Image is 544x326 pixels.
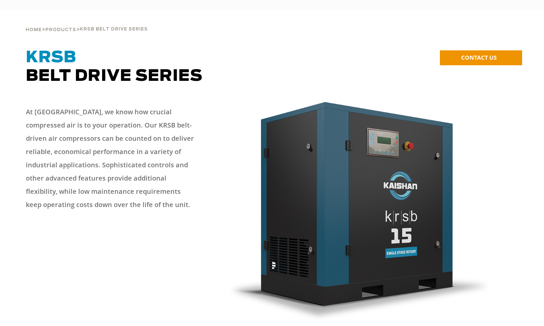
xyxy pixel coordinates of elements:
[440,50,522,65] a: CONTACT US
[226,99,489,320] img: krsb15
[26,50,76,66] span: KRSB
[26,50,203,84] span: Belt Drive Series
[26,27,42,32] a: Home
[80,27,148,31] span: krsb belt drive series
[26,105,196,211] p: At [GEOGRAPHIC_DATA], we know how crucial compressed air is to your operation. Our KRSB belt-driv...
[45,28,76,32] span: Products
[45,27,76,32] a: Products
[461,54,497,61] span: CONTACT US
[26,10,148,35] div: > >
[26,28,42,32] span: Home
